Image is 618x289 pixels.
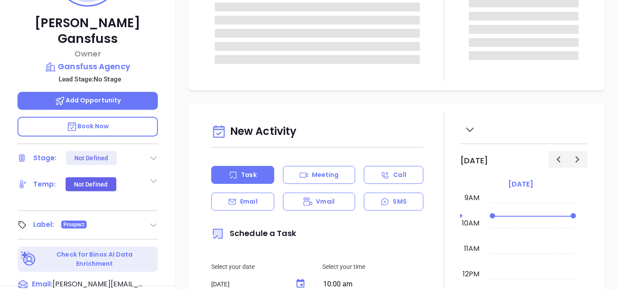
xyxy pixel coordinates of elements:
span: Add Opportunity [55,96,121,105]
div: 11am [462,243,481,254]
a: Gansfuss Agency [17,60,158,73]
p: Check for Binox AI Data Enrichment [38,250,152,268]
div: Not Defined [74,151,108,165]
p: Select your time [322,262,423,271]
div: 10am [460,218,481,229]
div: Label: [33,218,54,231]
p: Meeting [312,170,339,180]
p: Email [240,197,258,206]
h2: [DATE] [460,156,488,166]
span: Schedule a Task [211,228,297,239]
p: Lead Stage: No Stage [22,74,158,85]
img: Ai-Enrich-DaqCidB-.svg [21,251,36,267]
div: 9am [463,193,481,203]
span: Prospect [63,220,85,229]
div: Not Defined [74,177,108,191]
p: Owner [17,48,158,60]
p: [PERSON_NAME] Gansfuss [17,15,158,47]
p: Call [393,170,406,180]
p: Select your date [211,262,312,271]
p: Vmail [316,197,335,206]
div: Temp: [33,178,56,191]
p: SMS [393,197,407,206]
a: [DATE] [506,178,535,190]
input: MM/DD/YYYY [211,281,286,288]
span: Book Now [66,122,109,130]
div: Stage: [33,152,57,165]
button: Next day [568,151,587,167]
p: Task [241,170,256,180]
div: 12pm [461,269,481,279]
button: Previous day [548,151,568,167]
div: New Activity [211,121,423,143]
